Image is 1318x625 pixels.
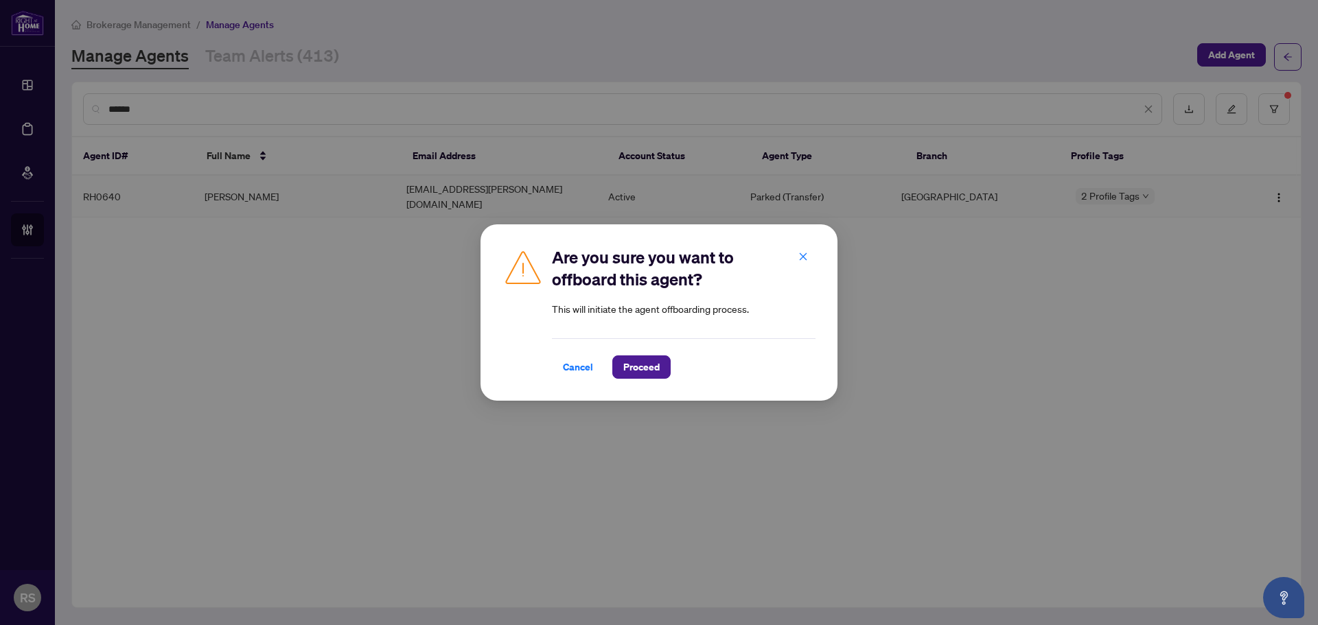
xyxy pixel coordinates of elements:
span: Cancel [563,356,593,378]
article: This will initiate the agent offboarding process. [552,301,816,316]
button: Cancel [552,355,604,379]
button: Proceed [612,355,671,379]
h2: Are you sure you want to offboard this agent? [552,246,816,290]
button: Open asap [1263,577,1304,618]
img: Caution Icon [502,246,544,287]
span: close [798,252,808,261]
span: Proceed [623,356,660,378]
